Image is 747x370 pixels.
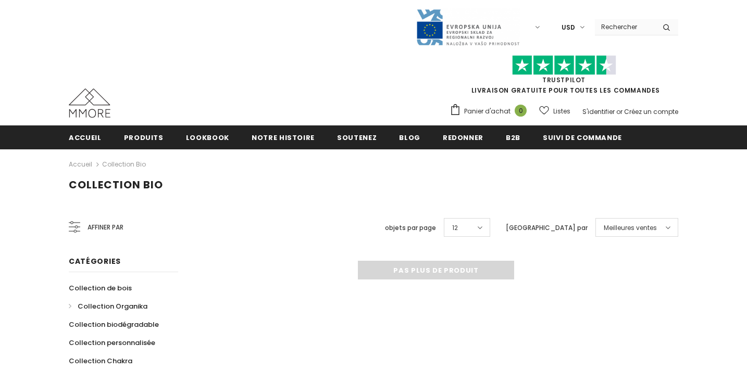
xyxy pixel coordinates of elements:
a: Accueil [69,158,92,171]
a: Collection de bois [69,279,132,297]
a: Javni Razpis [416,22,520,31]
span: 12 [452,223,458,233]
span: Notre histoire [252,133,315,143]
a: Collection Bio [102,160,146,169]
a: Accueil [69,125,102,149]
span: Catégories [69,256,121,266]
span: Listes [553,106,570,117]
label: objets par page [385,223,436,233]
img: Faites confiance aux étoiles pilotes [512,55,616,75]
a: Lookbook [186,125,229,149]
span: or [616,107,622,116]
span: Blog [399,133,420,143]
span: Collection Chakra [69,356,132,366]
span: LIVRAISON GRATUITE POUR TOUTES LES COMMANDES [450,60,678,95]
a: Collection Organika [69,297,147,315]
a: S'identifier [582,107,615,116]
span: Meilleures ventes [604,223,657,233]
label: [GEOGRAPHIC_DATA] par [506,223,588,233]
a: soutenez [337,125,377,149]
span: Affiner par [88,222,123,233]
a: Produits [124,125,164,149]
span: USD [562,22,575,33]
input: Search Site [595,19,655,34]
img: Cas MMORE [69,88,110,118]
a: Collection personnalisée [69,334,155,352]
span: Collection Organika [78,301,147,311]
span: Suivi de commande [543,133,622,143]
a: Listes [539,102,570,120]
a: Créez un compte [624,107,678,116]
span: Redonner [443,133,483,143]
span: 0 [515,105,527,117]
span: B2B [506,133,520,143]
a: Redonner [443,125,483,149]
span: Collection personnalisée [69,338,155,348]
a: Collection biodégradable [69,315,159,334]
span: Lookbook [186,133,229,143]
span: Collection Bio [69,177,163,192]
span: Collection de bois [69,283,132,293]
a: Collection Chakra [69,352,132,370]
img: Javni Razpis [416,8,520,46]
span: Produits [124,133,164,143]
span: soutenez [337,133,377,143]
a: B2B [506,125,520,149]
span: Collection biodégradable [69,320,159,329]
span: Accueil [69,133,102,143]
a: TrustPilot [542,75,586,84]
a: Blog [399,125,420,149]
a: Notre histoire [252,125,315,149]
a: Panier d'achat 0 [450,104,532,119]
span: Panier d'achat [464,106,511,117]
a: Suivi de commande [543,125,622,149]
